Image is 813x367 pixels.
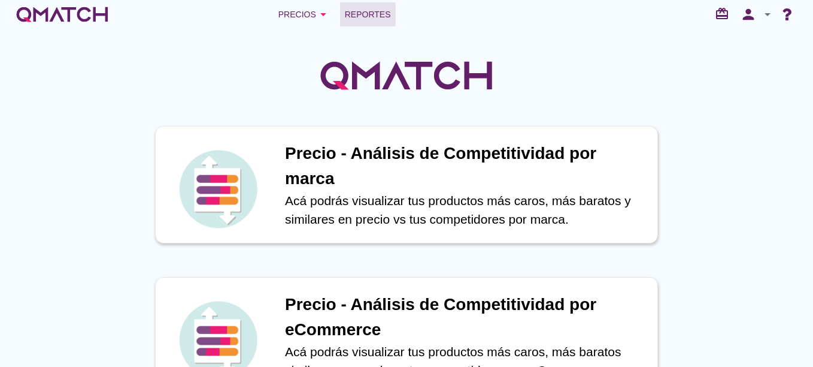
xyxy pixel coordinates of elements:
[176,147,260,231] img: icon
[285,141,645,191] h1: Precio - Análisis de Competitividad por marca
[285,191,645,229] p: Acá podrás visualizar tus productos más caros, más baratos y similares en precio vs tus competido...
[278,7,330,22] div: Precios
[14,2,110,26] a: white-qmatch-logo
[340,2,396,26] a: Reportes
[715,7,734,21] i: redeem
[345,7,391,22] span: Reportes
[317,46,496,106] img: QMatchLogo
[736,6,760,23] i: person
[285,292,645,342] h1: Precio - Análisis de Competitividad por eCommerce
[316,7,330,22] i: arrow_drop_down
[138,126,675,243] a: iconPrecio - Análisis de Competitividad por marcaAcá podrás visualizar tus productos más caros, m...
[269,2,340,26] button: Precios
[760,7,775,22] i: arrow_drop_down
